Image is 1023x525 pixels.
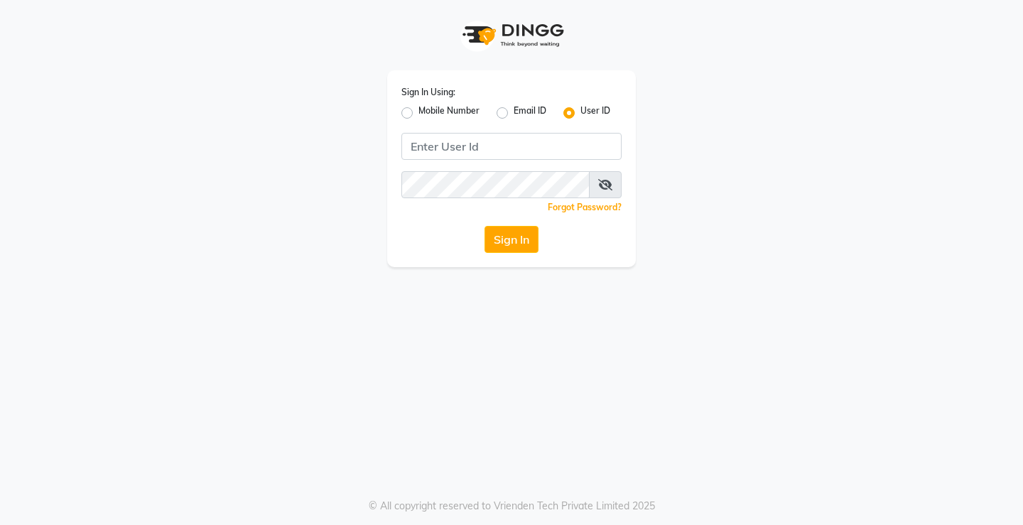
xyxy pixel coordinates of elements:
[548,202,622,212] a: Forgot Password?
[580,104,610,121] label: User ID
[485,226,538,253] button: Sign In
[455,14,568,56] img: logo1.svg
[401,133,622,160] input: Username
[401,171,590,198] input: Username
[418,104,480,121] label: Mobile Number
[401,86,455,99] label: Sign In Using:
[514,104,546,121] label: Email ID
